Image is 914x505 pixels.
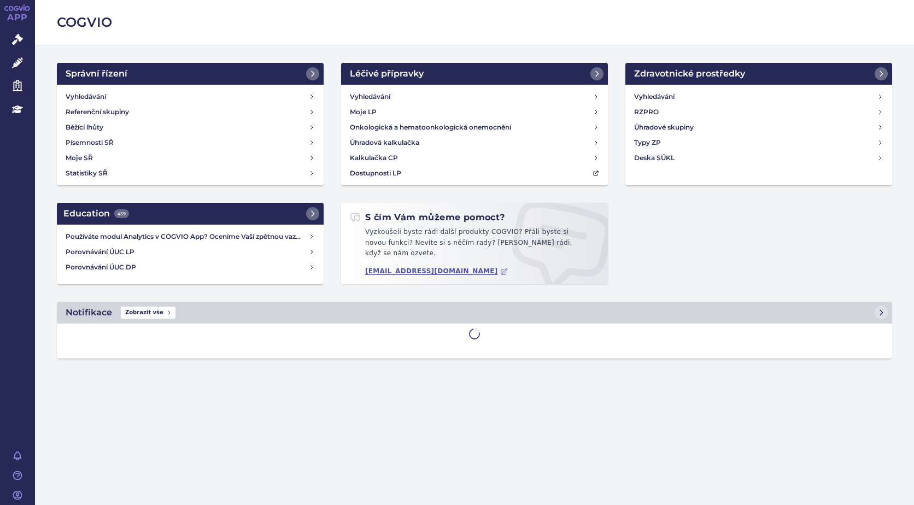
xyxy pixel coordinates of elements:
[350,122,511,133] h4: Onkologická a hematoonkologická onemocnění
[345,166,604,181] a: Dostupnosti LP
[66,91,106,102] h4: Vyhledávání
[630,120,888,135] a: Úhradové skupiny
[66,122,103,133] h4: Běžící lhůty
[350,91,390,102] h4: Vyhledávání
[66,262,308,273] h4: Porovnávání ÚUC DP
[61,244,319,260] a: Porovnávání ÚUC LP
[630,150,888,166] a: Deska SÚKL
[630,104,888,120] a: RZPRO
[350,107,377,118] h4: Moje LP
[66,67,127,80] h2: Správní řízení
[57,203,324,225] a: Education439
[630,135,888,150] a: Typy ZP
[634,152,675,163] h4: Deska SÚKL
[61,120,319,135] a: Běžící lhůty
[57,13,892,32] h2: COGVIO
[630,89,888,104] a: Vyhledávání
[345,135,604,150] a: Úhradová kalkulačka
[350,137,419,148] h4: Úhradová kalkulačka
[66,137,114,148] h4: Písemnosti SŘ
[345,104,604,120] a: Moje LP
[350,67,424,80] h2: Léčivé přípravky
[345,89,604,104] a: Vyhledávání
[365,267,508,275] a: [EMAIL_ADDRESS][DOMAIN_NAME]
[66,246,308,257] h4: Porovnávání ÚUC LP
[634,67,745,80] h2: Zdravotnické prostředky
[61,166,319,181] a: Statistiky SŘ
[114,209,129,218] span: 439
[350,212,505,224] h2: S čím Vám můžeme pomoct?
[634,122,694,133] h4: Úhradové skupiny
[634,137,661,148] h4: Typy ZP
[61,229,319,244] a: Používáte modul Analytics v COGVIO App? Oceníme Vaši zpětnou vazbu!
[350,227,599,263] p: Vyzkoušeli byste rádi další produkty COGVIO? Přáli byste si novou funkci? Nevíte si s něčím rady?...
[625,63,892,85] a: Zdravotnické prostředky
[634,107,659,118] h4: RZPRO
[61,150,319,166] a: Moje SŘ
[634,91,675,102] h4: Vyhledávání
[345,150,604,166] a: Kalkulačka CP
[350,152,398,163] h4: Kalkulačka CP
[57,302,892,324] a: NotifikaceZobrazit vše
[121,307,175,319] span: Zobrazit vše
[61,135,319,150] a: Písemnosti SŘ
[341,63,608,85] a: Léčivé přípravky
[57,63,324,85] a: Správní řízení
[345,120,604,135] a: Onkologická a hematoonkologická onemocnění
[66,306,112,319] h2: Notifikace
[66,152,93,163] h4: Moje SŘ
[66,107,129,118] h4: Referenční skupiny
[61,89,319,104] a: Vyhledávání
[63,207,129,220] h2: Education
[61,104,319,120] a: Referenční skupiny
[350,168,401,179] h4: Dostupnosti LP
[66,168,108,179] h4: Statistiky SŘ
[66,231,308,242] h4: Používáte modul Analytics v COGVIO App? Oceníme Vaši zpětnou vazbu!
[61,260,319,275] a: Porovnávání ÚUC DP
